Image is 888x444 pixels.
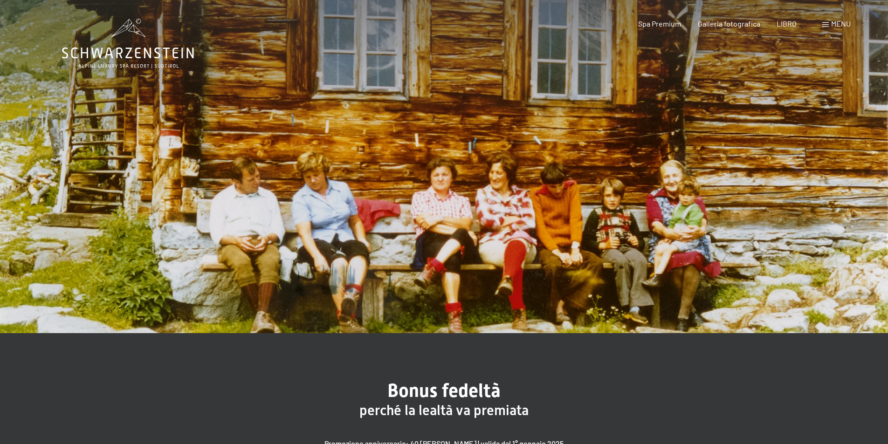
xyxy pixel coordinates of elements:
a: Spa Premium [638,19,681,28]
font: perché la lealtà va premiata [359,402,529,418]
font: menu [831,19,851,28]
font: Bonus fedeltà [387,380,501,402]
a: LIBRO [777,19,797,28]
a: Galleria fotografica [698,19,760,28]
